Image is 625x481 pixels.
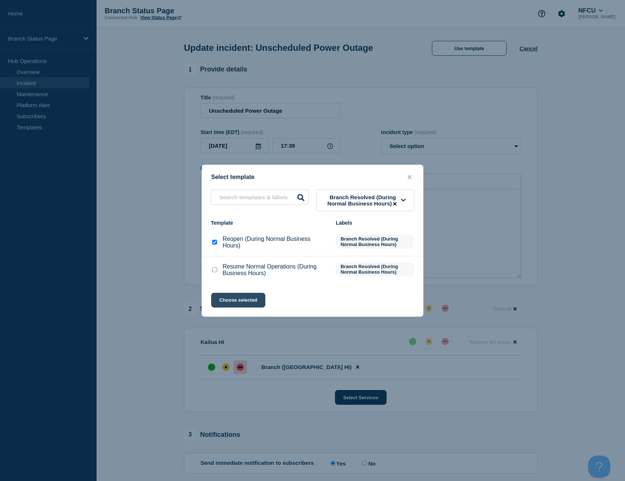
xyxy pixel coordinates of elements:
[202,174,423,181] div: Select template
[336,235,414,249] span: Branch Resolved (During Normal Business Hours)
[405,174,414,181] button: close button
[212,240,217,245] input: Reopen (During Normal Business Hours) checkbox
[336,262,414,276] span: Branch Resolved (During Normal Business Hours)
[223,263,328,277] p: Resume Normal Operations (During Business Hours)
[316,190,414,211] button: Branch Resolved (During Normal Business Hours)
[211,220,328,226] div: Template
[336,220,414,226] div: Labels
[212,267,217,272] input: Resume Normal Operations (During Business Hours) checkbox
[223,236,328,249] p: Reopen (During Normal Business Hours)
[325,194,401,207] span: Branch Resolved (During Normal Business Hours)
[211,190,309,205] input: Search templates & labels
[211,293,265,308] button: Choose selected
